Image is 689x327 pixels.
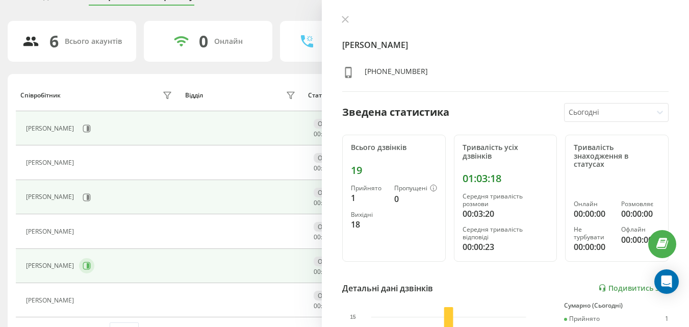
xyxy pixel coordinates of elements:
div: [PERSON_NAME] [26,125,76,132]
div: Open Intercom Messenger [654,269,679,294]
div: Офлайн [314,119,346,129]
div: Офлайн [314,153,346,163]
div: Офлайн [621,226,660,233]
div: Прийнято [564,315,600,322]
div: Зведена статистика [342,105,449,120]
div: Онлайн [574,200,613,208]
div: Середня тривалість розмови [463,193,549,208]
div: 01:03:18 [463,172,549,185]
div: Тривалість усіх дзвінків [463,143,549,161]
div: Детальні дані дзвінків [342,282,433,294]
div: Пропущені [394,185,437,193]
div: 00:00:00 [621,234,660,246]
span: 00 [314,301,321,310]
span: 00 [314,233,321,241]
div: Не турбувати [574,226,613,241]
div: 6 [49,32,59,51]
span: 00 [314,267,321,276]
div: Статус [308,92,328,99]
div: Онлайн [214,37,243,46]
div: 1 [665,315,669,322]
div: : : [314,234,338,241]
span: 00 [314,164,321,172]
div: : : [314,303,338,310]
text: 15 [350,314,356,320]
div: : : [314,165,338,172]
div: Офлайн [314,188,346,197]
span: 00 [314,198,321,207]
div: Вихідні [351,211,386,218]
div: [PERSON_NAME] [26,262,76,269]
div: Офлайн [314,291,346,300]
div: 00:00:00 [574,241,613,253]
div: Відділ [185,92,203,99]
div: 00:00:23 [463,241,549,253]
div: : : [314,268,338,275]
div: Прийнято [351,185,386,192]
span: 00 [314,130,321,138]
div: 00:00:00 [621,208,660,220]
div: 18 [351,218,386,231]
div: 00:03:20 [463,208,549,220]
div: Офлайн [314,222,346,232]
div: [PERSON_NAME] [26,193,76,200]
div: Сумарно (Сьогодні) [564,302,669,309]
div: [PERSON_NAME] [26,228,76,235]
a: Подивитись звіт [598,284,669,292]
div: 1 [351,192,386,204]
div: Всього дзвінків [351,143,437,152]
div: 0 [394,193,437,205]
div: Розмовляє [621,200,660,208]
div: [PERSON_NAME] [26,297,76,304]
div: Всього акаунтів [65,37,122,46]
div: : : [314,199,338,207]
div: Середня тривалість відповіді [463,226,549,241]
div: Тривалість знаходження в статусах [574,143,660,169]
div: : : [314,131,338,138]
div: 0 [199,32,208,51]
div: 19 [351,164,437,177]
div: 00:00:00 [574,208,613,220]
div: [PHONE_NUMBER] [365,66,428,81]
div: Співробітник [20,92,61,99]
div: Офлайн [314,257,346,266]
div: [PERSON_NAME] [26,159,76,166]
h4: [PERSON_NAME] [342,39,669,51]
